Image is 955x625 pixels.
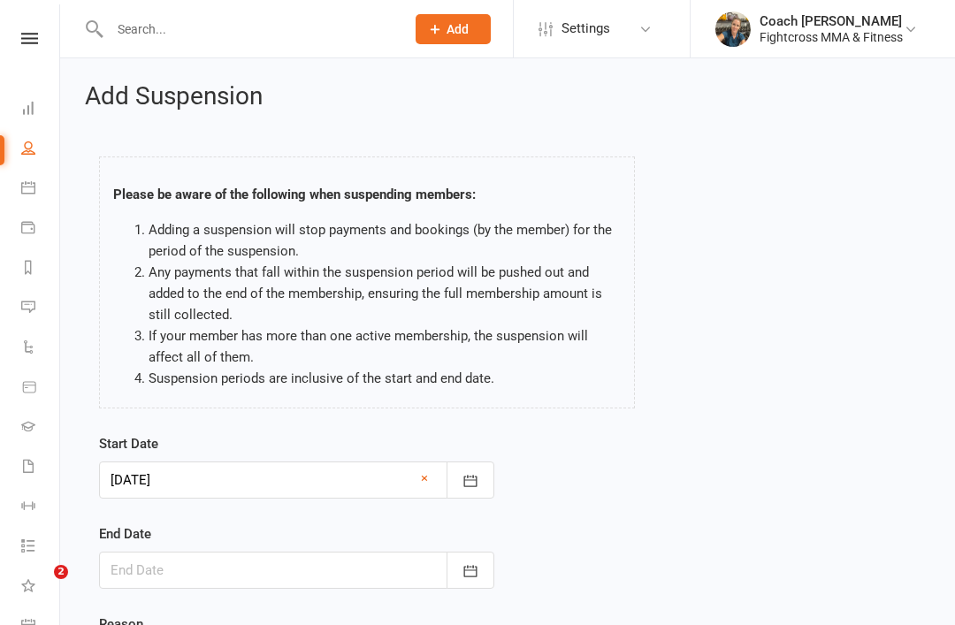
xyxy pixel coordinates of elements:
[21,210,61,249] a: Payments
[99,523,151,545] label: End Date
[21,369,61,408] a: Product Sales
[85,83,930,111] h2: Add Suspension
[149,325,621,368] li: If your member has more than one active membership, the suspension will affect all of them.
[21,90,61,130] a: Dashboard
[421,468,428,489] a: ×
[21,130,61,170] a: People
[18,565,60,607] iframe: Intercom live chat
[447,22,469,36] span: Add
[99,433,158,454] label: Start Date
[149,219,621,262] li: Adding a suspension will stop payments and bookings (by the member) for the period of the suspens...
[21,249,61,289] a: Reports
[54,565,68,579] span: 2
[21,170,61,210] a: Calendar
[416,14,491,44] button: Add
[104,17,393,42] input: Search...
[113,187,476,202] strong: Please be aware of the following when suspending members:
[562,9,610,49] span: Settings
[760,29,903,45] div: Fightcross MMA & Fitness
[760,13,903,29] div: Coach [PERSON_NAME]
[715,11,751,47] img: thumb_image1623694743.png
[149,262,621,325] li: Any payments that fall within the suspension period will be pushed out and added to the end of th...
[149,368,621,389] li: Suspension periods are inclusive of the start and end date.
